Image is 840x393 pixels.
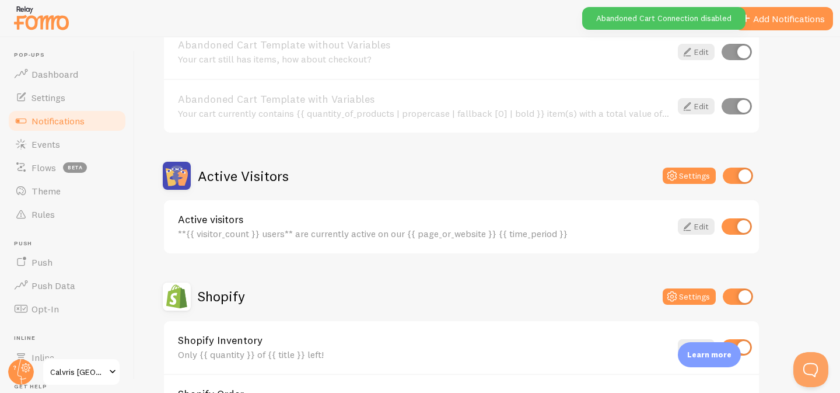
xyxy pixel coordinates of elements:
span: Notifications [32,115,85,127]
a: Calvris [GEOGRAPHIC_DATA] [42,358,121,386]
span: Settings [32,92,65,103]
a: Edit [678,44,715,60]
a: Dashboard [7,62,127,86]
a: Notifications [7,109,127,133]
p: Learn more [687,349,731,360]
div: Only {{ quantity }} of {{ title }} left! [178,349,671,360]
div: Learn more [678,342,741,367]
a: Edit [678,98,715,114]
h2: Active Visitors [198,167,289,185]
a: Push [7,251,127,274]
span: beta [63,162,87,173]
a: Opt-In [7,297,127,321]
div: Abandoned Cart Connection disabled [582,7,745,30]
span: Push [14,240,127,248]
a: Abandoned Cart Template without Variables [178,40,671,50]
a: Inline [7,346,127,369]
span: Push [32,256,52,268]
span: Opt-In [32,303,59,315]
a: Edit [678,339,715,356]
img: Shopify [163,283,191,311]
img: fomo-relay-logo-orange.svg [12,3,71,33]
a: Edit [678,218,715,235]
span: Calvris [GEOGRAPHIC_DATA] [50,365,106,379]
a: Flows beta [7,156,127,179]
a: Theme [7,179,127,203]
div: Your cart currently contains {{ quantity_of_products | propercase | fallback [0] | bold }} item(s... [178,108,671,119]
span: Dashboard [32,68,78,80]
span: Rules [32,208,55,220]
h2: Shopify [198,287,245,305]
a: Abandoned Cart Template with Variables [178,94,671,105]
span: Get Help [14,383,127,391]
span: Push Data [32,280,75,291]
img: Active Visitors [163,162,191,190]
button: Settings [663,168,716,184]
span: Inline [14,335,127,342]
div: Your cart still has items, how about checkout? [178,54,671,64]
span: Events [32,138,60,150]
a: Active visitors [178,214,671,225]
a: Settings [7,86,127,109]
span: Inline [32,352,54,363]
a: Rules [7,203,127,226]
a: Shopify Inventory [178,335,671,346]
div: **{{ visitor_count }} users** are currently active on our {{ page_or_website }} {{ time_period }} [178,228,671,239]
span: Flows [32,162,56,173]
a: Push Data [7,274,127,297]
span: Pop-ups [14,51,127,59]
a: Events [7,133,127,156]
span: Theme [32,185,61,197]
button: Settings [663,288,716,305]
iframe: Help Scout Beacon - Open [793,352,828,387]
